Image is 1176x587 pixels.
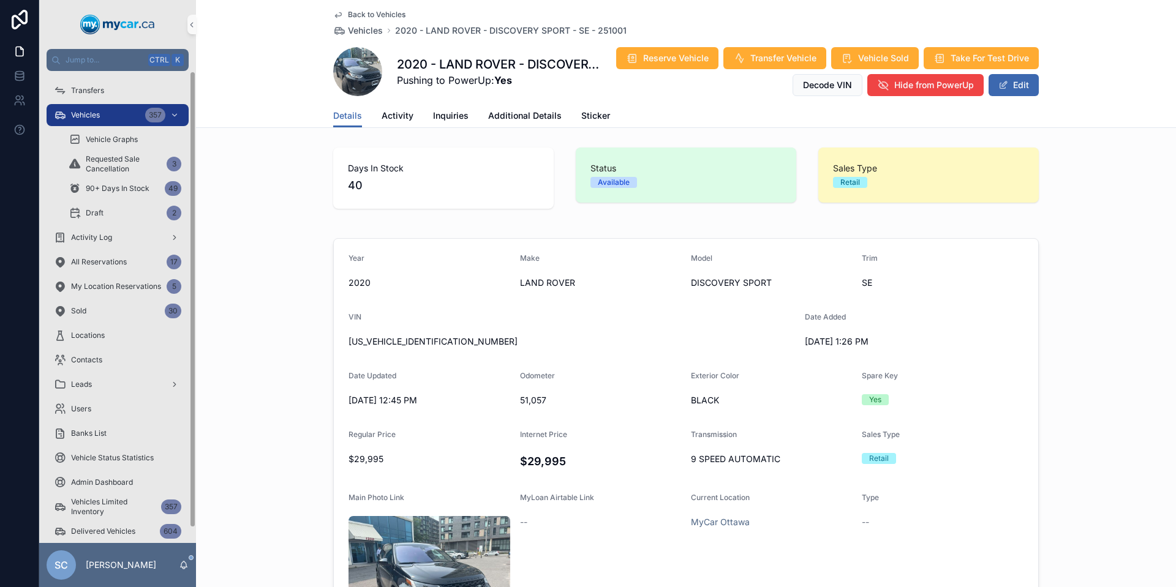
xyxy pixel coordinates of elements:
span: Locations [71,331,105,340]
span: Vehicle Sold [858,52,909,64]
a: Sold30 [47,300,189,322]
a: Inquiries [433,105,469,129]
span: 2020 [349,277,510,289]
span: Activity Log [71,233,112,242]
span: MyLoan Airtable Link [520,493,594,502]
span: 9 SPEED AUTOMATIC [691,453,852,465]
span: DISCOVERY SPORT [691,277,852,289]
strong: Yes [494,74,512,86]
span: Type [862,493,879,502]
span: Delivered Vehicles [71,526,135,536]
button: Take For Test Drive [924,47,1039,69]
span: My Location Reservations [71,282,161,291]
span: Details [333,110,362,122]
h1: 2020 - LAND ROVER - DISCOVERY SPORT - SE - 251001 [397,56,601,73]
span: Vehicles [71,110,100,120]
a: Users [47,398,189,420]
span: Sticker [581,110,610,122]
span: Reserve Vehicle [643,52,709,64]
span: VIN [349,312,361,321]
span: Additional Details [488,110,562,122]
span: Status [590,162,782,174]
a: MyCar Ottawa [691,516,750,528]
img: App logo [80,15,155,34]
span: SE [862,277,1023,289]
span: [DATE] 1:26 PM [805,335,967,348]
button: Vehicle Sold [831,47,919,69]
a: 90+ Days In Stock49 [61,178,189,200]
span: Leads [71,379,92,389]
a: Transfers [47,80,189,102]
span: Banks List [71,428,107,438]
span: [DATE] 12:45 PM [349,394,510,406]
span: Hide from PowerUp [894,79,974,91]
span: [US_VEHICLE_IDENTIFICATION_NUMBER] [349,335,795,348]
div: Retail [840,177,860,188]
a: Banks List [47,422,189,444]
span: Contacts [71,355,102,365]
span: Spare Key [862,371,898,380]
span: 40 [348,177,539,194]
a: Vehicle Graphs [61,129,189,151]
span: Main Photo Link [349,493,404,502]
button: Reserve Vehicle [616,47,718,69]
span: Decode VIN [803,79,852,91]
span: Transfers [71,86,104,95]
span: Make [520,253,540,263]
h4: $29,995 [520,453,682,469]
a: Vehicles357 [47,104,189,126]
a: 2020 - LAND ROVER - DISCOVERY SPORT - SE - 251001 [395,24,627,37]
span: Trim [862,253,878,263]
a: Details [333,105,362,128]
div: 3 [167,157,181,171]
span: Sales Type [862,430,900,439]
span: Activity [382,110,413,122]
a: Delivered Vehicles604 [47,520,189,542]
a: Draft2 [61,202,189,224]
span: Jump to... [66,55,143,65]
span: All Reservations [71,257,127,267]
div: Available [598,177,630,188]
button: Jump to...CtrlK [47,49,189,71]
div: 604 [160,524,181,539]
span: Days In Stock [348,162,539,174]
span: Model [691,253,712,263]
span: Transmission [691,430,737,439]
div: 30 [165,304,181,318]
span: Sales Type [833,162,1024,174]
span: Admin Dashboard [71,477,133,487]
span: Vehicle Graphs [86,135,138,144]
span: 51,057 [520,394,682,406]
span: 90+ Days In Stock [86,184,149,193]
span: Date Added [805,312,846,321]
a: Vehicles Limited Inventory357 [47,496,189,518]
div: 17 [167,255,181,269]
div: scrollable content [39,71,196,543]
span: Vehicles [348,24,383,37]
a: Activity Log [47,226,189,249]
div: 357 [145,108,165,122]
div: 49 [165,181,181,196]
span: Odometer [520,371,555,380]
a: Leads [47,373,189,395]
div: 5 [167,279,181,294]
a: Back to Vehicles [333,10,405,20]
a: Vehicle Status Statistics [47,447,189,469]
div: Yes [869,394,881,405]
a: Sticker [581,105,610,129]
span: Back to Vehicles [348,10,405,20]
span: Current Location [691,493,750,502]
div: Retail [869,453,889,464]
span: Date Updated [349,371,396,380]
span: K [173,55,183,65]
button: Edit [989,74,1039,96]
span: Transfer Vehicle [750,52,816,64]
span: Draft [86,208,104,218]
button: Decode VIN [793,74,862,96]
span: -- [862,516,869,528]
span: Internet Price [520,430,567,439]
a: All Reservations17 [47,251,189,273]
span: BLACK [691,394,852,406]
